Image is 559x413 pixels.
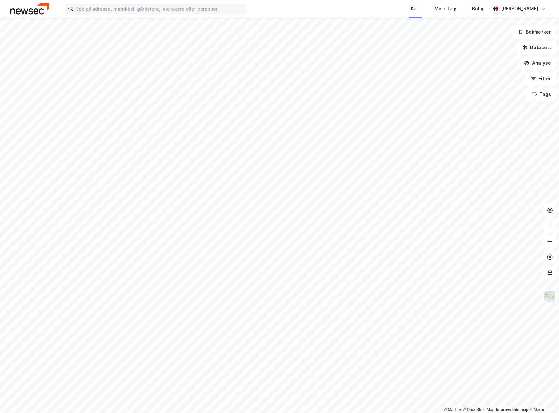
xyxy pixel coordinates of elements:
div: Kontrollprogram for chat [526,382,559,413]
button: Datasett [517,41,556,54]
button: Analyse [519,57,556,70]
button: Tags [526,88,556,101]
button: Bokmerker [512,25,556,38]
div: [PERSON_NAME] [501,5,538,13]
input: Søk på adresse, matrikkel, gårdeiere, leietakere eller personer [73,4,247,14]
img: Z [544,290,556,302]
button: Filter [525,72,556,85]
div: Mine Tags [434,5,458,13]
div: Bolig [472,5,483,13]
div: Kart [411,5,420,13]
iframe: Chat Widget [526,382,559,413]
img: newsec-logo.f6e21ccffca1b3a03d2d.png [10,3,49,14]
a: Mapbox [444,407,462,412]
a: OpenStreetMap [463,407,495,412]
a: Improve this map [496,407,528,412]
